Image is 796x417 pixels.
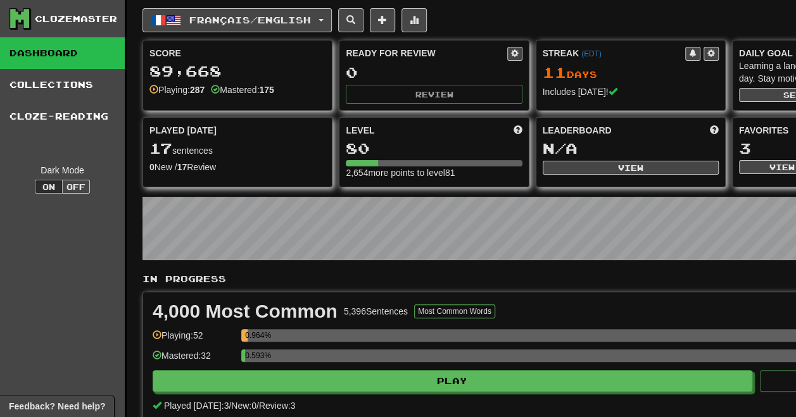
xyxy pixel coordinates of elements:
[164,401,229,411] span: Played [DATE]: 3
[35,13,117,25] div: Clozemaster
[189,15,311,25] span: Français / English
[211,84,274,96] div: Mastered:
[543,161,719,175] button: View
[710,124,719,137] span: This week in points, UTC
[346,124,374,137] span: Level
[514,124,522,137] span: Score more points to level up
[543,47,685,59] div: Streak
[149,63,325,79] div: 89,668
[338,8,363,32] button: Search sentences
[153,329,235,350] div: Playing: 52
[401,8,427,32] button: More stats
[153,302,338,321] div: 4,000 Most Common
[9,400,105,413] span: Open feedback widget
[149,47,325,59] div: Score
[346,85,522,104] button: Review
[370,8,395,32] button: Add sentence to collection
[581,49,602,58] a: (EDT)
[231,401,256,411] span: New: 0
[543,65,719,81] div: Day s
[177,162,187,172] strong: 17
[149,139,172,157] span: 17
[414,304,495,318] button: Most Common Words
[543,85,719,98] div: Includes [DATE]!
[346,65,522,80] div: 0
[245,329,248,342] div: 0.964%
[9,164,115,177] div: Dark Mode
[256,401,259,411] span: /
[62,180,90,194] button: Off
[153,370,752,392] button: Play
[149,162,155,172] strong: 0
[543,139,578,157] span: N/A
[259,85,274,95] strong: 175
[149,140,325,157] div: sentences
[142,8,332,32] button: Français/English
[229,401,231,411] span: /
[344,305,408,318] div: 5,396 Sentences
[153,349,235,370] div: Mastered: 32
[190,85,205,95] strong: 287
[259,401,296,411] span: Review: 3
[149,124,217,137] span: Played [DATE]
[149,84,205,96] div: Playing:
[346,166,522,179] div: 2,654 more points to level 81
[346,140,522,156] div: 80
[149,161,325,173] div: New / Review
[35,180,63,194] button: On
[346,47,507,59] div: Ready for Review
[543,124,612,137] span: Leaderboard
[543,63,567,81] span: 11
